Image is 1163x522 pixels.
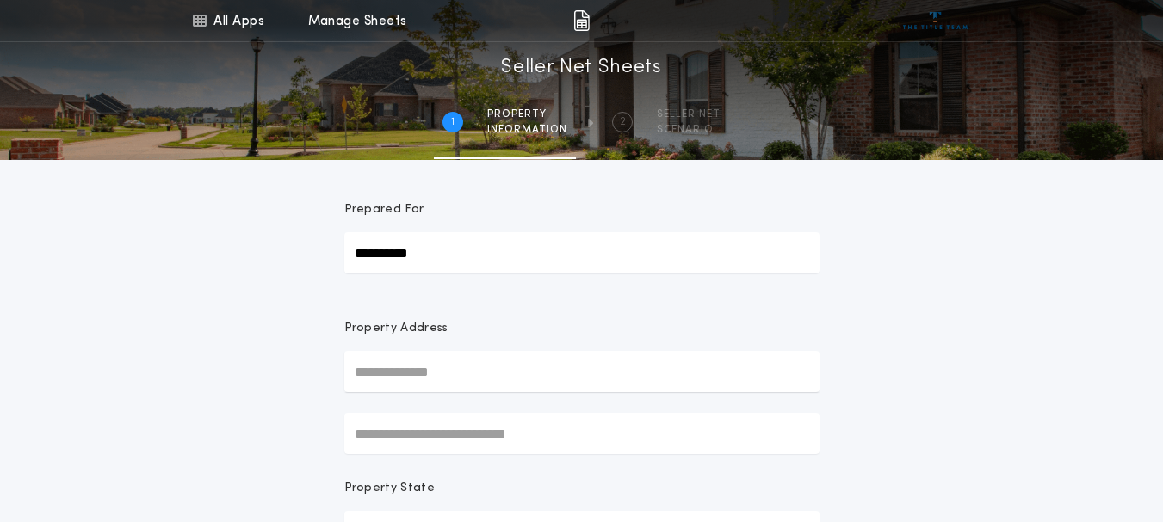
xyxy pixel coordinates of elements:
p: Prepared For [344,201,424,218]
p: Property Address [344,320,820,337]
span: Property [487,107,567,121]
span: information [487,123,567,137]
input: Prepared For [344,232,820,273]
p: Property State [344,480,435,497]
h2: 1 [451,115,455,129]
span: SCENARIO [657,123,721,137]
h1: Seller Net Sheets [501,54,662,82]
span: SELLER NET [657,107,721,121]
h2: 2 [620,115,626,129]
img: img [573,10,590,31]
img: vs-icon [903,12,968,29]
